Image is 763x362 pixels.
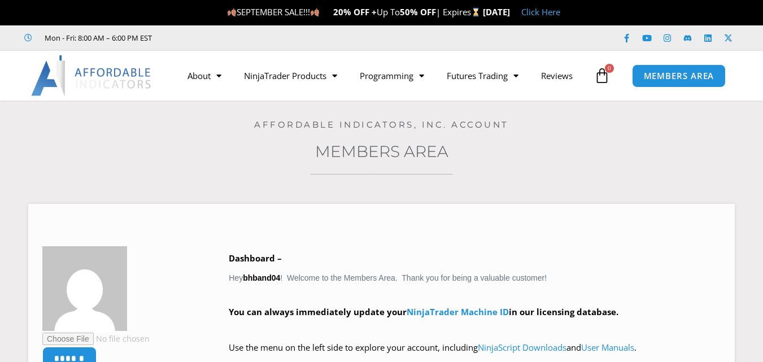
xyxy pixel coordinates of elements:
[311,8,319,16] img: 🍂
[229,252,282,264] b: Dashboard –
[472,8,480,16] img: ⌛
[254,119,509,130] a: Affordable Indicators, Inc. Account
[530,63,584,89] a: Reviews
[348,63,435,89] a: Programming
[168,32,337,43] iframe: Customer reviews powered by Trustpilot
[644,72,714,80] span: MEMBERS AREA
[407,306,509,317] a: NinjaTrader Machine ID
[400,6,436,18] strong: 50% OFF
[42,31,152,45] span: Mon - Fri: 8:00 AM – 6:00 PM EST
[176,63,233,89] a: About
[478,342,566,353] a: NinjaScript Downloads
[333,6,377,18] strong: 20% OFF +
[31,55,152,96] img: LogoAI | Affordable Indicators – NinjaTrader
[632,64,726,88] a: MEMBERS AREA
[483,6,510,18] strong: [DATE]
[315,142,448,161] a: Members Area
[243,273,280,282] strong: bhband04
[605,64,614,73] span: 0
[521,6,560,18] a: Click Here
[435,63,530,89] a: Futures Trading
[577,59,627,92] a: 0
[42,246,127,331] img: 059ebe1c94542572472c9326cc0785b315ca9066f20d5098630610bf0afb65fe
[176,63,591,89] nav: Menu
[233,63,348,89] a: NinjaTrader Products
[228,8,236,16] img: 🍂
[229,306,618,317] strong: You can always immediately update your in our licensing database.
[227,6,483,18] span: SEPTEMBER SALE!!! Up To | Expires
[581,342,634,353] a: User Manuals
